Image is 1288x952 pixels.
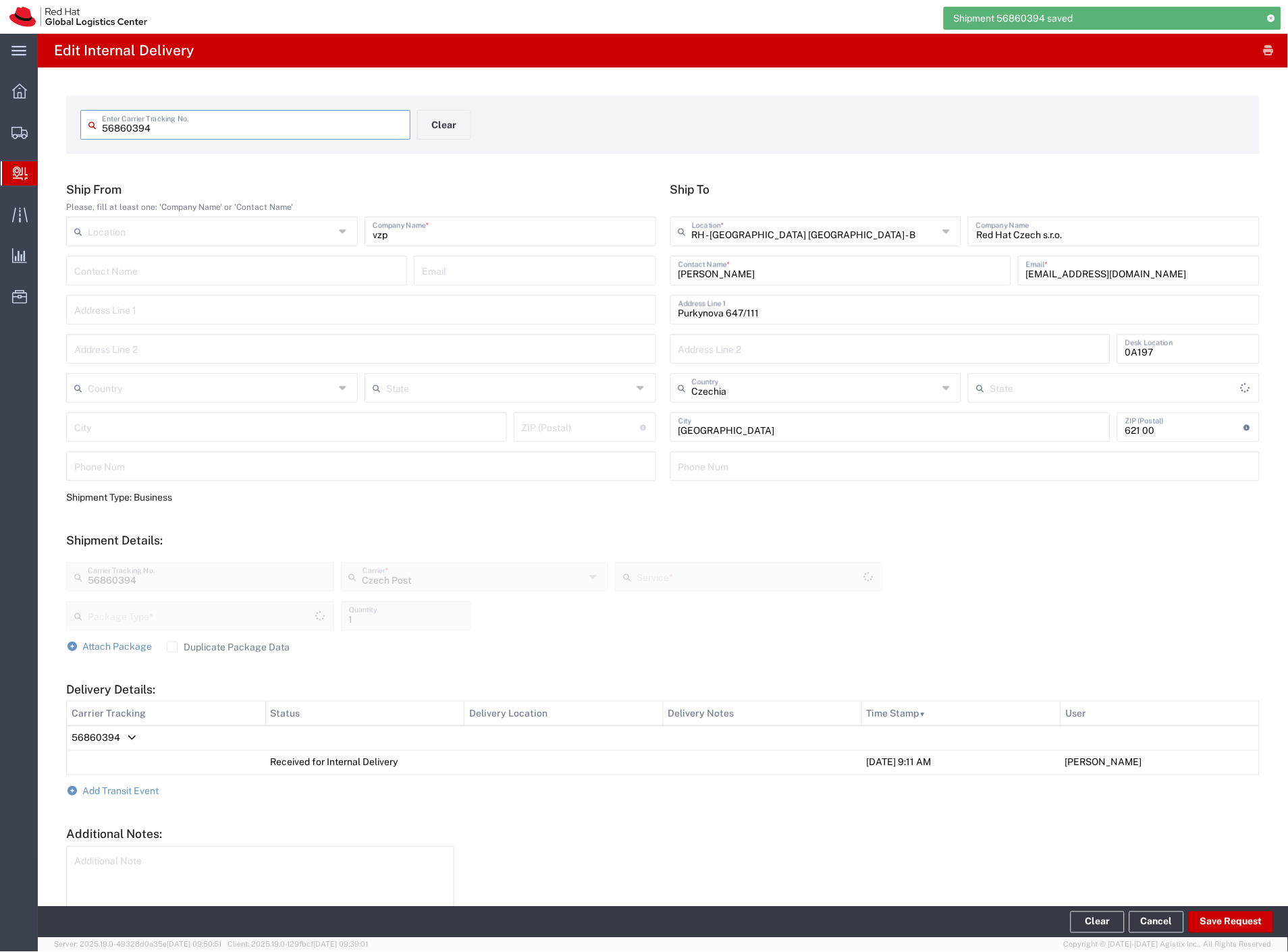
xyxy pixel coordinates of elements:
[67,701,266,726] th: Carrier Tracking
[1064,939,1272,951] span: Copyright © [DATE]-[DATE] Agistix Inc., All Rights Reserved
[66,491,656,505] div: Shipment Type: Business
[167,642,290,652] label: Duplicate Package Data
[265,701,464,726] th: Status
[83,786,159,797] span: Add Transit Event
[66,682,1260,696] h5: Delivery Details:
[1189,912,1274,933] button: Save Request
[417,110,471,140] button: Clear
[72,733,120,744] span: 56860394
[54,941,221,949] span: Server: 2025.19.0-49328d0a35e
[66,533,1260,547] h5: Shipment Details:
[54,34,194,67] h4: Edit Internal Delivery
[1071,912,1125,933] button: Clear
[227,941,368,949] span: Client: 2025.19.0-129fbcf
[670,182,1260,196] h5: Ship To
[66,182,656,196] h5: Ship From
[66,201,656,213] div: Please, fill at least one: 'Company Name' or 'Contact Name'
[663,701,862,726] th: Delivery Notes
[862,750,1061,775] td: [DATE] 9:11 AM
[9,7,147,27] img: logo
[66,827,1260,841] h5: Additional Notes:
[954,11,1073,26] span: Shipment 56860394 saved
[1061,701,1260,726] th: User
[167,941,221,949] span: [DATE] 09:50:51
[265,750,464,775] td: Received for Internal Delivery
[1129,912,1184,933] a: Cancel
[464,701,664,726] th: Delivery Location
[862,701,1061,726] th: Time Stamp
[313,941,368,949] span: [DATE] 09:39:01
[1061,750,1260,775] td: [PERSON_NAME]
[83,641,153,652] span: Attach Package
[66,701,1260,775] table: Delivery Details:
